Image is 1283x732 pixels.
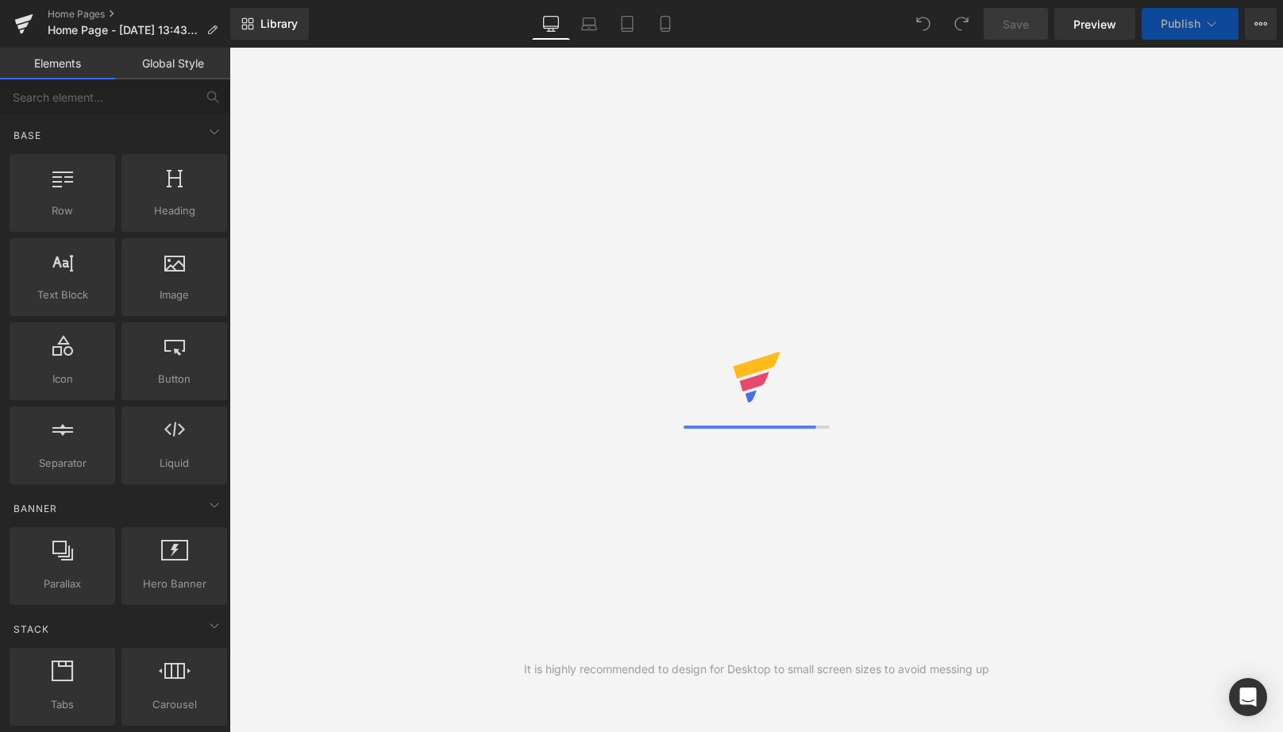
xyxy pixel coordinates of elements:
button: More [1245,8,1277,40]
button: Undo [907,8,939,40]
a: New Library [230,8,309,40]
span: Preview [1073,16,1116,33]
span: Separator [14,455,110,472]
span: Home Page - [DATE] 13:43:17 [48,24,200,37]
span: Banner [12,501,59,516]
span: Save [1003,16,1029,33]
span: Image [126,287,222,303]
span: Hero Banner [126,576,222,592]
span: Parallax [14,576,110,592]
div: Open Intercom Messenger [1229,678,1267,716]
a: Laptop [570,8,608,40]
span: Stack [12,622,51,637]
span: Liquid [126,455,222,472]
a: Preview [1054,8,1135,40]
span: Publish [1161,17,1200,30]
button: Redo [946,8,977,40]
a: Mobile [646,8,684,40]
span: Tabs [14,696,110,713]
span: Icon [14,371,110,387]
span: Base [12,128,43,143]
span: Carousel [126,696,222,713]
button: Publish [1142,8,1239,40]
span: Button [126,371,222,387]
span: Library [260,17,298,31]
div: It is highly recommended to design for Desktop to small screen sizes to avoid messing up [524,661,989,678]
span: Row [14,202,110,219]
a: Desktop [532,8,570,40]
span: Text Block [14,287,110,303]
a: Tablet [608,8,646,40]
a: Home Pages [48,8,230,21]
a: Global Style [115,48,230,79]
span: Heading [126,202,222,219]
